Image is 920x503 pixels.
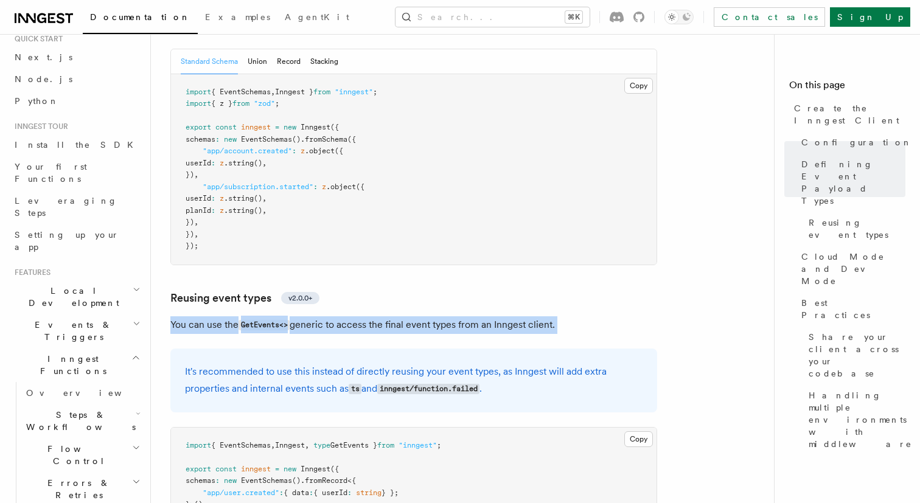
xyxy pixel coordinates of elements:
[254,159,262,167] span: ()
[301,147,305,155] span: z
[275,99,279,108] span: ;
[624,431,653,447] button: Copy
[801,136,912,148] span: Configuration
[181,49,238,74] button: Standard Schema
[254,206,262,215] span: ()
[271,88,275,96] span: ,
[170,290,319,307] a: Reusing event typesv2.0.0+
[804,326,905,384] a: Share your client across your codebase
[10,68,143,90] a: Node.js
[10,46,143,68] a: Next.js
[796,131,905,153] a: Configuration
[624,78,653,94] button: Copy
[10,280,143,314] button: Local Development
[347,476,356,485] span: <{
[186,465,211,473] span: export
[10,268,51,277] span: Features
[215,123,237,131] span: const
[220,159,224,167] span: z
[809,217,905,241] span: Reusing event types
[262,194,267,203] span: ,
[15,52,72,62] span: Next.js
[356,182,364,191] span: ({
[284,123,296,131] span: new
[10,224,143,258] a: Setting up your app
[83,4,198,34] a: Documentation
[313,88,330,96] span: from
[21,404,143,438] button: Steps & Workflows
[241,123,271,131] span: inngest
[215,135,220,144] span: :
[288,293,312,303] span: v2.0.0+
[170,316,657,334] p: You can use the generic to access the final event types from an Inngest client.
[437,441,441,449] span: ;
[804,212,905,246] a: Reusing event types
[10,90,143,112] a: Python
[186,88,211,96] span: import
[15,74,72,84] span: Node.js
[10,348,143,382] button: Inngest Functions
[301,476,347,485] span: .fromRecord
[335,88,373,96] span: "inngest"
[789,78,905,97] h4: On this page
[10,156,143,190] a: Your first Functions
[275,88,313,96] span: Inngest }
[21,438,143,472] button: Flow Control
[186,441,211,449] span: import
[292,476,301,485] span: ()
[796,292,905,326] a: Best Practices
[382,488,399,497] span: } };
[377,384,479,394] code: inngest/function.failed
[292,135,301,144] span: ()
[396,7,590,27] button: Search...⌘K
[232,99,249,108] span: from
[224,194,254,203] span: .string
[305,441,309,449] span: ,
[565,11,582,23] kbd: ⌘K
[186,135,215,144] span: schemas
[275,465,279,473] span: =
[203,147,292,155] span: "app/account.created"
[15,196,117,218] span: Leveraging Steps
[301,123,330,131] span: Inngest
[198,4,277,33] a: Examples
[796,246,905,292] a: Cloud Mode and Dev Mode
[211,206,215,215] span: :
[224,476,237,485] span: new
[10,134,143,156] a: Install the SDK
[292,147,296,155] span: :
[377,441,394,449] span: from
[220,194,224,203] span: z
[801,158,905,207] span: Defining Event Payload Types
[239,320,290,330] code: GetEvents<>
[349,384,361,394] code: ts
[186,241,198,250] span: });
[809,331,905,380] span: Share your client across your codebase
[309,488,313,497] span: :
[15,140,141,150] span: Install the SDK
[185,363,643,398] p: It's recommended to use this instead of directly reusing your event types, as Inngest will add ex...
[277,49,301,74] button: Record
[301,465,330,473] span: Inngest
[830,7,910,27] a: Sign Up
[664,10,694,24] button: Toggle dark mode
[241,476,292,485] span: EventSchemas
[789,97,905,131] a: Create the Inngest Client
[271,441,275,449] span: ,
[211,194,215,203] span: :
[399,441,437,449] span: "inngest"
[347,135,356,144] span: ({
[26,388,152,398] span: Overview
[203,488,279,497] span: "app/user.created"
[794,102,905,127] span: Create the Inngest Client
[335,147,343,155] span: ({
[211,159,215,167] span: :
[279,488,284,497] span: :
[262,206,267,215] span: ,
[254,194,262,203] span: ()
[284,465,296,473] span: new
[241,465,271,473] span: inngest
[10,122,68,131] span: Inngest tour
[326,182,356,191] span: .object
[241,135,292,144] span: EventSchemas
